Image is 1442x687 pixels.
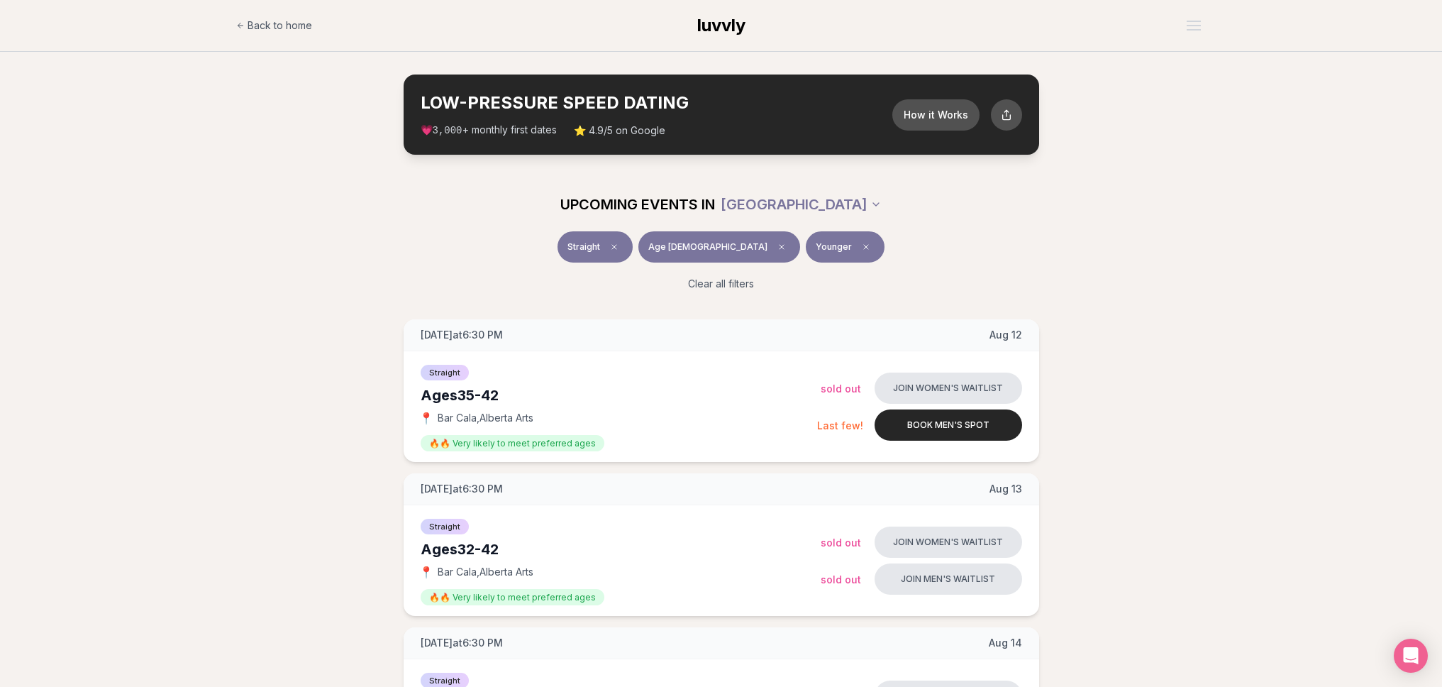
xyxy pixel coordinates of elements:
span: Bar Cala , Alberta Arts [438,565,533,579]
span: Straight [421,365,469,380]
h2: LOW-PRESSURE SPEED DATING [421,92,892,114]
div: Ages 32-42 [421,539,821,559]
button: StraightClear event type filter [558,231,633,263]
span: 3,000 [433,125,462,136]
span: Bar Cala , Alberta Arts [438,411,533,425]
span: 🔥🔥 Very likely to meet preferred ages [421,435,604,451]
span: Sold Out [821,573,861,586]
span: Last few! [817,419,863,432]
button: How it Works [892,99,980,131]
button: Join women's waitlist [875,527,1022,558]
span: Straight [567,241,600,253]
button: Open menu [1181,15,1207,36]
span: Back to home [248,18,312,33]
button: YoungerClear preference [806,231,884,263]
span: 💗 + monthly first dates [421,123,557,138]
button: Age [DEMOGRAPHIC_DATA]Clear age [638,231,800,263]
span: Age [DEMOGRAPHIC_DATA] [648,241,767,253]
span: ⭐ 4.9/5 on Google [574,123,665,138]
span: [DATE] at 6:30 PM [421,482,503,496]
span: UPCOMING EVENTS IN [560,194,715,214]
span: 🔥🔥 Very likely to meet preferred ages [421,589,604,605]
div: Ages 35-42 [421,385,817,405]
span: luvvly [697,15,745,35]
a: Back to home [236,11,312,40]
button: Book men's spot [875,410,1022,441]
span: [DATE] at 6:30 PM [421,328,503,342]
span: Younger [816,241,852,253]
span: Sold Out [821,537,861,549]
span: [DATE] at 6:30 PM [421,636,503,650]
span: Clear preference [858,238,875,255]
a: luvvly [697,14,745,37]
span: Clear event type filter [606,238,623,255]
button: Join women's waitlist [875,373,1022,404]
button: Clear all filters [680,268,762,299]
span: Straight [421,519,469,534]
span: Aug 14 [989,636,1022,650]
div: Open Intercom Messenger [1394,639,1428,673]
span: Clear age [773,238,790,255]
span: 📍 [421,566,432,578]
span: 📍 [421,412,432,424]
button: Join men's waitlist [875,564,1022,595]
span: Aug 12 [989,328,1022,342]
span: Aug 13 [989,482,1022,496]
span: Sold Out [821,383,861,395]
button: [GEOGRAPHIC_DATA] [721,189,882,220]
